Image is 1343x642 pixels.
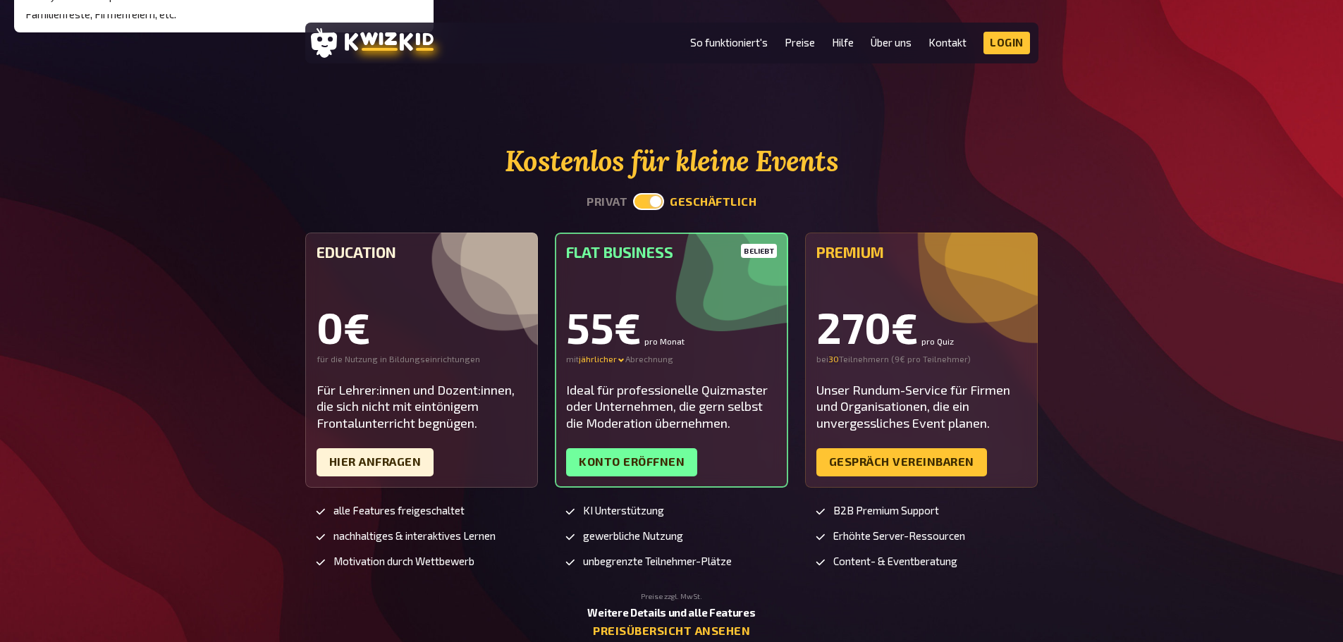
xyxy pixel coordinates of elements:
span: gewerbliche Nutzung [583,530,683,542]
h5: Flat Business [566,244,777,261]
div: Unser Rundum-Service für Firmen und Organisationen, die ein unvergessliches Event planen. [816,382,1027,431]
a: Konto eröffnen [566,448,697,476]
a: Über uns [871,37,912,49]
div: bei Teilnehmern ( 9€ pro Teilnehmer ) [816,354,1027,365]
span: alle Features freigeschaltet [333,505,465,517]
a: Gespräch vereinbaren [816,448,987,476]
div: Ideal für professionelle Quizmaster oder Unternehmen, die gern selbst die Moderation übernehmen. [566,382,777,431]
div: Für Lehrer:innen und Dozent:innen, die sich nicht mit eintönigem Frontalunterricht begnügen. [317,382,527,431]
a: So funktioniert's [690,37,768,49]
small: pro Monat [644,337,685,345]
a: Hier Anfragen [317,448,434,476]
a: Login [983,32,1030,54]
button: privat [587,195,627,209]
div: jährlicher [579,354,625,365]
a: Kontakt [928,37,967,49]
h5: Education [317,244,527,261]
div: 55€ [566,306,777,348]
div: 0€ [317,306,527,348]
div: mit Abrechnung [566,354,777,365]
span: Content- & Eventberatung [833,555,957,567]
span: nachhaltiges & interaktives Lernen [333,530,496,542]
h2: Kostenlos für kleine Events [305,145,1038,178]
span: B2B Premium Support [833,505,939,517]
span: Erhöhte Server-Ressourcen [833,530,965,542]
span: unbegrenzte Teilnehmer-Plätze [583,555,732,567]
a: Preisübersicht ansehen [593,624,750,638]
span: Motivation durch Wettbewerb [333,555,474,567]
h5: Premium [816,244,1027,261]
small: Preise zzgl. MwSt. [641,592,702,601]
div: für die Nutzung in Bildungseinrichtungen [317,354,527,365]
input: 0 [828,354,839,365]
a: Preise [785,37,815,49]
button: geschäftlich [670,195,756,209]
small: pro Quiz [921,337,954,345]
a: Hilfe [832,37,854,49]
div: 270€ [816,306,1027,348]
b: Weitere Details und alle Features [587,606,755,619]
span: KI Unterstützung [583,505,664,517]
